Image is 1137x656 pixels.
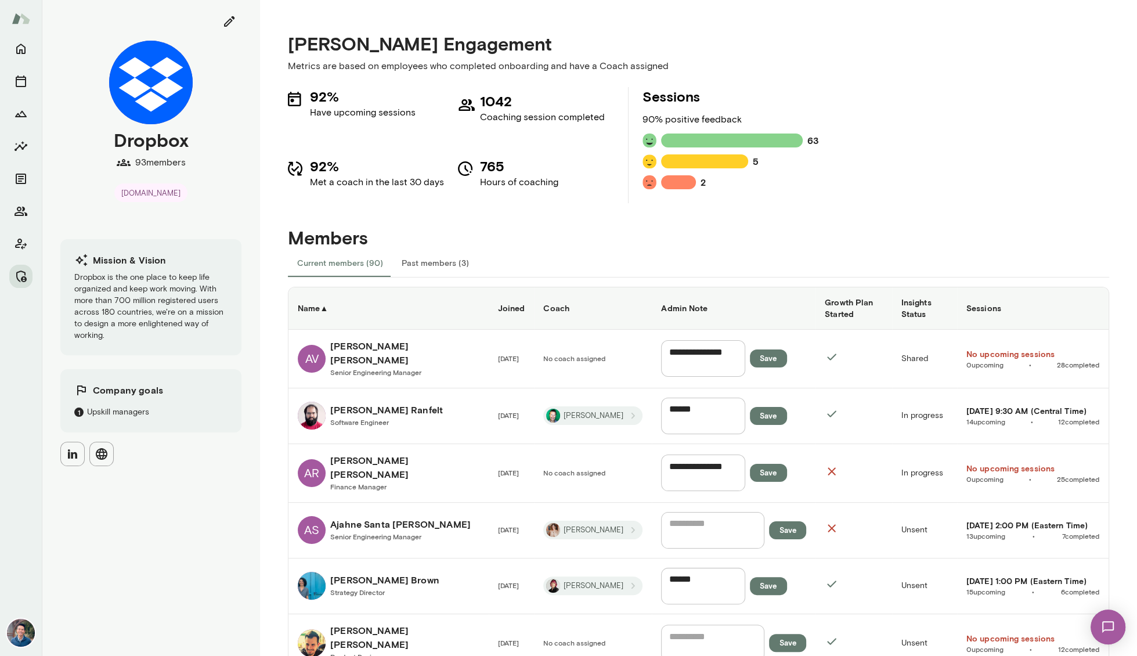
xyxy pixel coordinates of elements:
span: No coach assigned [543,468,605,477]
h4: Members [288,203,1109,248]
h6: No upcoming sessions [966,348,1099,360]
button: Growth Plan [9,102,33,125]
button: Documents [9,167,33,190]
span: • [966,474,1099,484]
span: 0 upcoming [966,644,1004,654]
p: 90 % positive feedback [643,113,819,127]
span: 6 completed [1061,587,1099,596]
span: Finance Manager [330,482,387,491]
h6: [PERSON_NAME] [PERSON_NAME] [330,453,479,481]
h6: Coach [543,302,643,314]
span: 25 completed [1057,474,1099,484]
span: [DATE] [498,639,519,647]
h5: 765 [480,157,558,175]
button: Members [9,200,33,223]
a: 7completed [1062,531,1099,540]
p: Hours of coaching [480,175,558,189]
span: [DATE] [498,525,519,534]
a: AR[PERSON_NAME] [PERSON_NAME]Finance Manager [298,453,479,493]
img: Alex Yu [7,619,35,647]
img: Adam Ranfelt [298,402,326,430]
span: 1 [74,408,84,417]
button: Sessions [9,70,33,93]
button: Save [750,577,787,595]
a: 0upcoming [966,360,1004,369]
a: 28completed [1057,360,1099,369]
a: 14upcoming [966,417,1005,426]
span: [DATE] [498,581,519,589]
a: ASAjahne Santa [PERSON_NAME]Senior Engineering Manager [298,516,479,544]
a: 12completed [1058,644,1099,654]
img: Mento [12,8,30,30]
h6: Ajahne Santa [PERSON_NAME] [330,517,471,531]
div: AS [298,516,326,544]
a: Alexandra Brown[PERSON_NAME] BrownStrategy Director [298,572,479,600]
span: • [966,360,1099,369]
h6: Joined [498,302,525,314]
h6: Admin Note [661,302,806,314]
span: No coach assigned [543,639,605,647]
td: Unsent [892,558,957,614]
span: Software Engineer [330,418,389,426]
span: 28 completed [1057,360,1099,369]
span: Senior Engineering Manager [330,532,421,540]
a: 25completed [1057,474,1099,484]
button: Home [9,37,33,60]
a: 13upcoming [966,531,1005,540]
p: Dropbox is the one place to keep life organized and keep work moving. With more than 700 million ... [74,272,228,341]
span: 0 upcoming [966,360,1004,369]
h4: Dropbox [114,129,189,151]
div: AV [298,345,326,373]
button: Insights [9,135,33,158]
h5: 92% [310,157,444,175]
button: edit [217,9,241,34]
a: AV[PERSON_NAME] [PERSON_NAME]Senior Engineering Manager [298,339,479,379]
td: In progress [892,388,957,444]
button: Save [769,634,806,652]
span: [DOMAIN_NAME] [114,188,187,199]
a: No upcoming sessions [966,633,1099,644]
h6: 2 [701,175,706,189]
a: [DATE] 9:30 AM (Central Time) [966,405,1099,417]
button: Save [750,464,787,482]
div: Leigh Allen-Arredondo[PERSON_NAME] [543,576,643,595]
span: [PERSON_NAME] [557,525,630,536]
p: Coaching session completed [480,110,605,124]
a: 15upcoming [966,587,1005,596]
a: 0upcoming [966,474,1004,484]
span: [PERSON_NAME] [557,410,630,421]
span: [DATE] [498,468,519,477]
button: Save [750,407,787,425]
p: 93 members [135,156,186,170]
p: Have upcoming sessions [310,106,416,120]
h6: 63 [807,134,819,147]
td: In progress [892,444,957,503]
span: 0 upcoming [966,474,1004,484]
a: [DATE] 2:00 PM (Eastern Time) [966,520,1099,531]
div: Nancy Alsip[PERSON_NAME] [543,521,643,539]
a: [DATE] 1:00 PM (Eastern Time) [966,575,1099,587]
h6: [PERSON_NAME] Brown [330,573,439,587]
a: No upcoming sessions [966,463,1099,474]
h6: Growth Plan Started [825,297,882,320]
h6: [PERSON_NAME] [PERSON_NAME] [330,623,479,651]
span: Strategy Director [330,588,385,596]
h6: Insights Status [901,297,948,320]
p: Metrics are based on employees who completed onboarding and have a Coach assigned [288,59,1109,73]
button: Manage [9,265,33,288]
button: Save [769,521,806,539]
h6: [PERSON_NAME] Ranfelt [330,403,443,417]
h6: Sessions [966,302,1099,314]
a: 12completed [1058,417,1099,426]
span: 7 completed [1062,531,1099,540]
span: • [966,587,1099,596]
img: Brian Lawrence [546,409,560,423]
div: AR [298,459,326,487]
h6: [PERSON_NAME] [PERSON_NAME] [330,339,479,367]
button: Client app [9,232,33,255]
img: feedback icon [643,134,656,147]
